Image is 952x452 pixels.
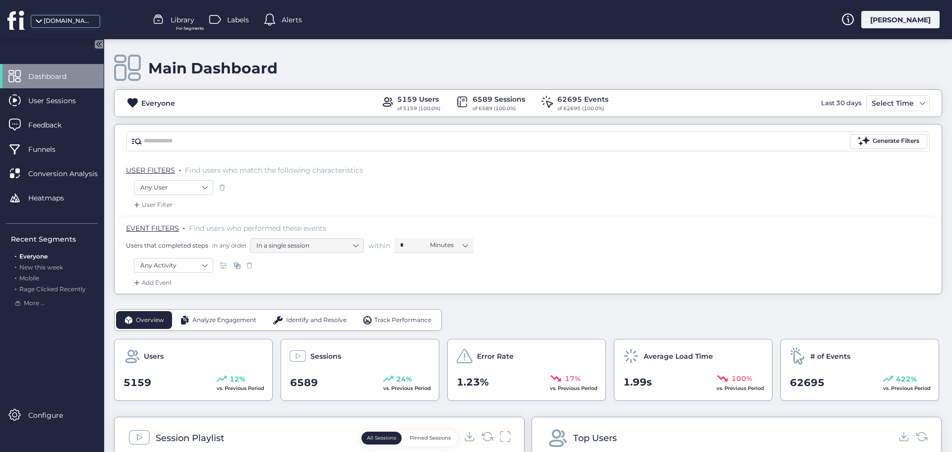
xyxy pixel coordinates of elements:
[15,272,16,282] span: .
[19,263,63,271] span: New this week
[28,144,70,155] span: Funnels
[573,431,617,445] div: Top Users
[183,222,185,232] span: .
[126,224,179,233] span: EVENT FILTERS
[716,385,764,391] span: vs. Previous Period
[126,166,175,175] span: USER FILTERS
[557,105,608,113] div: of 62695 (100.0%)
[19,274,39,282] span: Mobile
[861,11,940,28] div: [PERSON_NAME]
[557,94,608,105] div: 62695 Events
[171,14,194,25] span: Library
[192,316,256,325] span: Analyze Engagement
[374,316,431,325] span: Track Performance
[623,375,652,390] span: 1.99s
[286,316,347,325] span: Identify and Resolve
[185,166,363,175] span: Find users who match the following characteristics
[227,14,249,25] span: Labels
[473,94,525,105] div: 6589 Sessions
[565,373,581,384] span: 17%
[19,253,48,260] span: Everyone
[132,200,173,210] div: User Filter
[28,95,91,106] span: User Sessions
[869,97,916,109] div: Select Time
[132,278,172,288] div: Add Event
[404,432,456,445] button: Pinned Sessions
[28,193,79,203] span: Heatmaps
[256,238,357,253] nz-select-item: In a single session
[810,351,850,362] span: # of Events
[819,95,864,111] div: Last 30 days
[230,374,245,385] span: 12%
[144,351,164,362] span: Users
[140,180,207,195] nz-select-item: Any User
[140,258,207,273] nz-select-item: Any Activity
[44,16,93,26] div: [DOMAIN_NAME]
[28,71,81,82] span: Dashboard
[550,385,597,391] span: vs. Previous Period
[141,98,175,109] div: Everyone
[310,351,341,362] span: Sessions
[156,431,224,445] div: Session Playlist
[473,105,525,113] div: of 6589 (100.0%)
[644,351,713,362] span: Average Load Time
[361,432,402,445] button: All Sessions
[15,251,16,260] span: .
[136,316,164,325] span: Overview
[368,241,390,251] span: within
[148,59,278,77] div: Main Dashboard
[19,285,86,293] span: Rage Clicked Recently
[189,224,326,233] span: Find users who performed these events
[11,234,98,245] div: Recent Segments
[790,375,825,390] span: 62695
[15,261,16,271] span: .
[850,134,927,149] button: Generate Filters
[290,375,318,390] span: 6589
[210,241,247,250] span: in any order
[397,105,440,113] div: of 5159 (100.0%)
[28,410,78,421] span: Configure
[383,385,431,391] span: vs. Previous Period
[15,283,16,293] span: .
[896,374,917,385] span: 422%
[123,375,151,390] span: 5159
[873,136,919,146] div: Generate Filters
[430,238,468,253] nz-select-item: Minutes
[397,94,440,105] div: 5159 Users
[457,375,489,390] span: 1.23%
[396,374,412,385] span: 24%
[883,385,931,391] span: vs. Previous Period
[477,351,514,362] span: Error Rate
[28,120,76,130] span: Feedback
[176,25,204,32] span: For Segments
[24,299,45,308] span: More ...
[731,373,752,384] span: 100%
[28,168,113,179] span: Conversion Analysis
[179,164,181,174] span: .
[126,241,208,250] span: Users that completed steps
[282,14,302,25] span: Alerts
[217,385,264,391] span: vs. Previous Period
